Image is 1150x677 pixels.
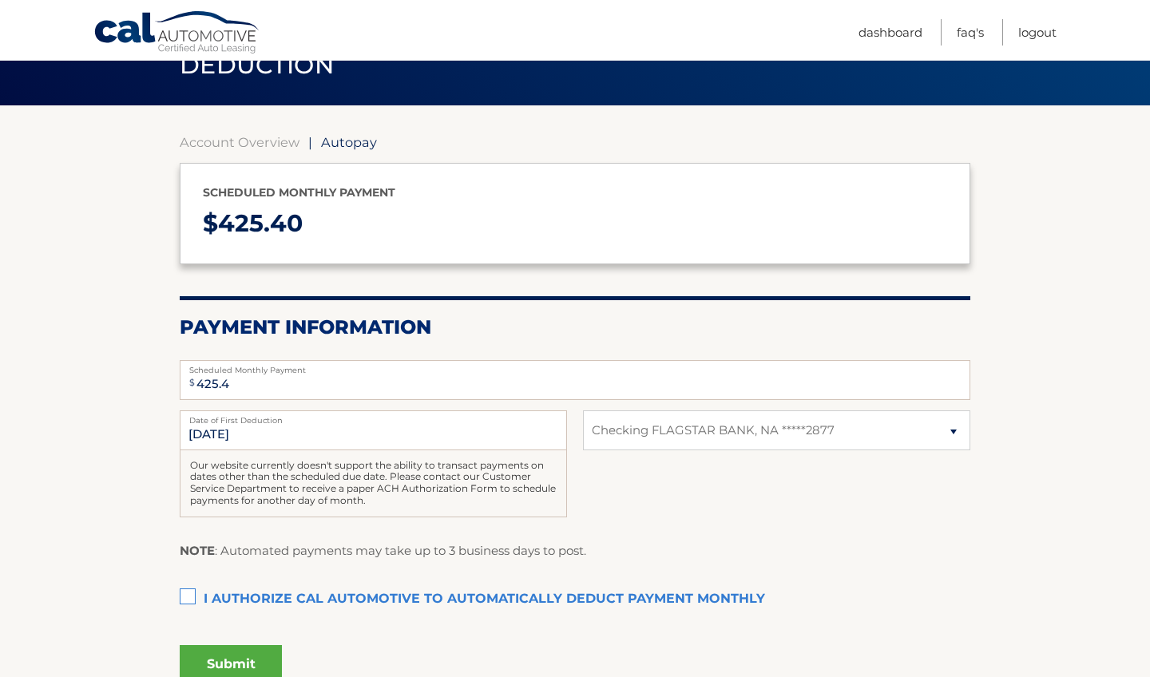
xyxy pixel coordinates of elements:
p: : Automated payments may take up to 3 business days to post. [180,540,586,561]
label: I authorize cal automotive to automatically deduct payment monthly [180,584,970,616]
div: Our website currently doesn't support the ability to transact payments on dates other than the sc... [180,450,567,517]
strong: NOTE [180,543,215,558]
p: Scheduled monthly payment [203,183,947,203]
a: FAQ's [957,19,984,46]
span: | [308,134,312,150]
h2: Payment Information [180,315,970,339]
p: $ [203,203,947,245]
a: Logout [1018,19,1057,46]
a: Cal Automotive [93,10,261,57]
a: Dashboard [859,19,922,46]
span: Autopay [321,134,377,150]
span: $ [184,365,200,401]
input: Payment Amount [180,360,970,400]
label: Date of First Deduction [180,410,567,423]
input: Payment Date [180,410,567,450]
label: Scheduled Monthly Payment [180,360,970,373]
span: 425.40 [218,208,303,238]
a: Account Overview [180,134,299,150]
